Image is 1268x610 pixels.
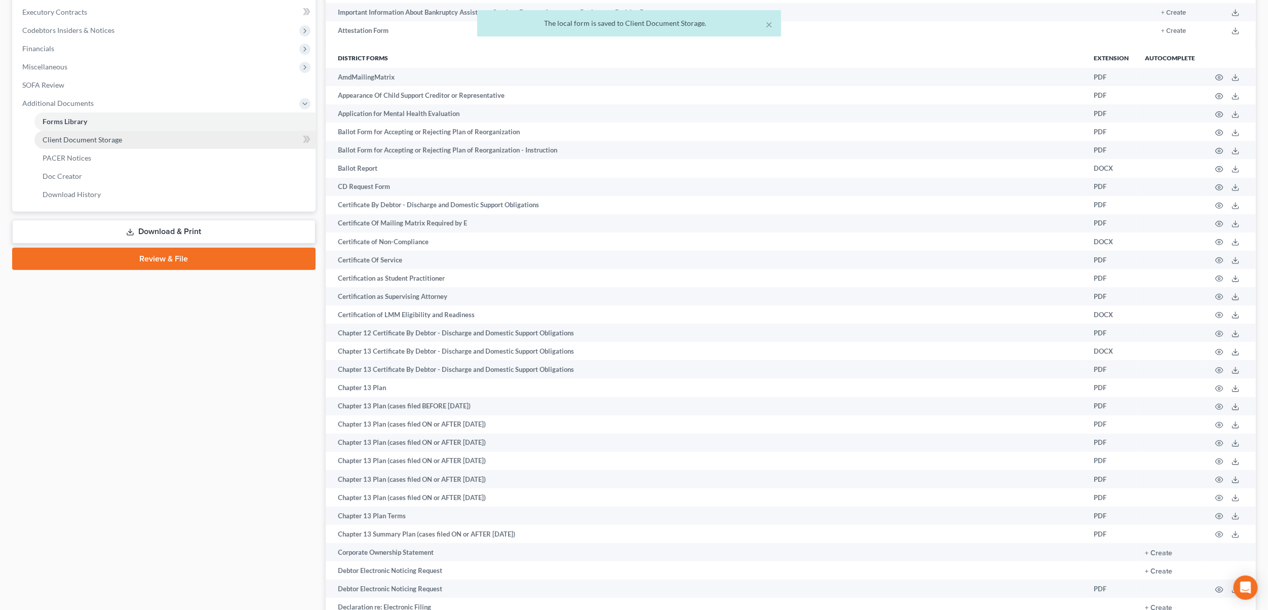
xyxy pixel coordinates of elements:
[1086,48,1137,68] th: Extension
[1086,68,1137,86] td: PDF
[326,507,1086,525] td: Chapter 13 Plan Terms
[1086,360,1137,378] td: PDF
[34,149,316,167] a: PACER Notices
[34,167,316,185] a: Doc Creator
[1086,104,1137,123] td: PDF
[1086,159,1137,177] td: DOCX
[43,190,101,199] span: Download History
[14,76,316,94] a: SOFA Review
[1234,576,1258,600] div: Open Intercom Messenger
[1086,324,1137,342] td: PDF
[22,62,67,71] span: Miscellaneous
[326,141,1086,159] td: Ballot Form for Accepting or Rejecting Plan of Reorganization - Instruction
[326,452,1086,470] td: Chapter 13 Plan (cases filed ON or AFTER [DATE])
[485,18,773,28] div: The local form is saved to Client Document Storage.
[326,342,1086,360] td: Chapter 13 Certificate By Debtor - Discharge and Domestic Support Obligations
[12,220,316,244] a: Download & Print
[326,580,1086,598] td: Debtor Electronic Noticing Request
[1086,214,1137,233] td: PDF
[22,8,87,16] span: Executory Contracts
[326,159,1086,177] td: Ballot Report
[1086,306,1137,324] td: DOCX
[1086,580,1137,598] td: PDF
[1086,342,1137,360] td: DOCX
[326,269,1086,287] td: Certification as Student Practitioner
[12,248,316,270] a: Review & File
[326,196,1086,214] td: Certificate By Debtor - Discharge and Domestic Support Obligations
[1086,525,1137,543] td: PDF
[1086,287,1137,306] td: PDF
[1086,470,1137,488] td: PDF
[326,214,1086,233] td: Certificate Of Mailing Matrix Required by E
[1086,178,1137,196] td: PDF
[326,397,1086,415] td: Chapter 13 Plan (cases filed BEFORE [DATE])
[14,3,316,21] a: Executory Contracts
[1086,415,1137,434] td: PDF
[1145,568,1172,575] button: + Create
[1086,86,1137,104] td: PDF
[326,86,1086,104] td: Appearance Of Child Support Creditor or Representative
[326,543,1086,561] td: Corporate Ownership Statement
[1086,452,1137,470] td: PDF
[1145,550,1172,557] button: + Create
[34,131,316,149] a: Client Document Storage
[326,123,1086,141] td: Ballot Form for Accepting or Rejecting Plan of Reorganization
[326,434,1086,452] td: Chapter 13 Plan (cases filed ON or AFTER [DATE])
[43,154,91,162] span: PACER Notices
[1086,507,1137,525] td: PDF
[43,135,122,144] span: Client Document Storage
[1086,233,1137,251] td: DOCX
[22,99,94,107] span: Additional Documents
[1086,378,1137,397] td: PDF
[326,470,1086,488] td: Chapter 13 Plan (cases filed ON or AFTER [DATE])
[1086,123,1137,141] td: PDF
[326,415,1086,434] td: Chapter 13 Plan (cases filed ON or AFTER [DATE])
[326,306,1086,324] td: Certification of LMM Eligibility and Readiness
[1137,48,1203,68] th: Autocomplete
[326,68,1086,86] td: AmdMailingMatrix
[1086,269,1137,287] td: PDF
[326,525,1086,543] td: Chapter 13 Summary Plan (cases filed ON or AFTER [DATE])
[326,251,1086,269] td: Certificate Of Service
[43,117,87,126] span: Forms Library
[326,287,1086,306] td: Certification as Supervising Attorney
[1086,251,1137,269] td: PDF
[22,81,64,89] span: SOFA Review
[326,324,1086,342] td: Chapter 12 Certificate By Debtor - Discharge and Domestic Support Obligations
[326,378,1086,397] td: Chapter 13 Plan
[1086,397,1137,415] td: PDF
[22,44,54,53] span: Financials
[34,185,316,204] a: Download History
[1086,141,1137,159] td: PDF
[326,48,1086,68] th: District forms
[326,488,1086,507] td: Chapter 13 Plan (cases filed ON or AFTER [DATE])
[1086,434,1137,452] td: PDF
[1086,488,1137,507] td: PDF
[1086,196,1137,214] td: PDF
[326,3,1102,21] td: Important Information About Bankruptcy Assistance Services From an Attorney or Bankruptcy Petitio...
[766,18,773,30] button: ×
[326,233,1086,251] td: Certificate of Non-Compliance
[34,112,316,131] a: Forms Library
[326,104,1086,123] td: Application for Mental Health Evaluation
[326,360,1086,378] td: Chapter 13 Certificate By Debtor - Discharge and Domestic Support Obligations
[326,561,1086,580] td: Debtor Electronic Noticing Request
[1161,10,1186,16] button: + Create
[43,172,82,180] span: Doc Creator
[326,178,1086,196] td: CD Request Form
